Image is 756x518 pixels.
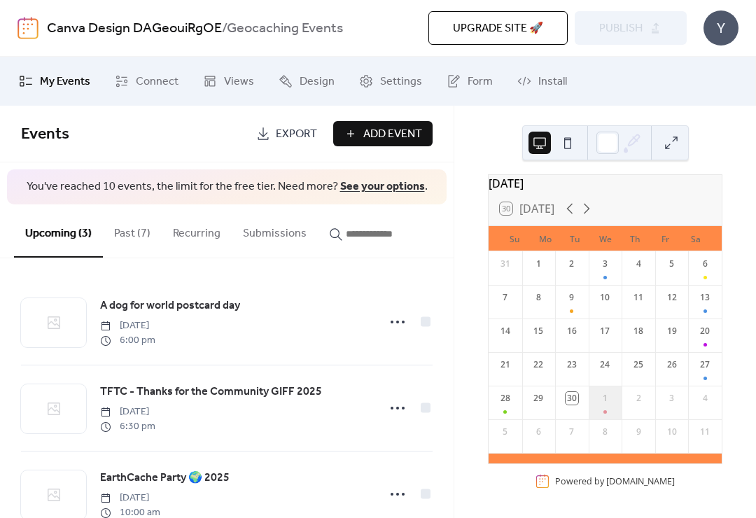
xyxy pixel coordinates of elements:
[100,491,160,505] span: [DATE]
[499,358,512,371] div: 21
[222,15,227,42] b: /
[530,226,560,251] div: Mo
[100,297,240,315] a: A dog for world postcard day
[499,392,512,405] div: 28
[499,325,512,337] div: 14
[40,73,90,90] span: My Events
[666,325,678,337] div: 19
[436,62,503,100] a: Form
[100,383,322,401] a: TFTC - Thanks for the Community GIFF 2025
[500,226,530,251] div: Su
[489,175,722,192] div: [DATE]
[555,475,675,487] div: Powered by
[703,10,738,45] div: Y
[699,358,711,371] div: 27
[100,384,322,400] span: TFTC - Thanks for the Community GIFF 2025
[268,62,345,100] a: Design
[620,226,650,251] div: Th
[380,73,422,90] span: Settings
[192,62,265,100] a: Views
[632,325,645,337] div: 18
[666,392,678,405] div: 3
[232,204,318,256] button: Submissions
[8,62,101,100] a: My Events
[100,333,155,348] span: 6:00 pm
[699,392,711,405] div: 4
[453,20,543,37] span: Upgrade site 🚀
[162,204,232,256] button: Recurring
[300,73,335,90] span: Design
[100,318,155,333] span: [DATE]
[632,426,645,438] div: 9
[650,226,680,251] div: Fr
[227,15,343,42] b: Geocaching Events
[428,11,568,45] button: Upgrade site 🚀
[100,470,230,486] span: EarthCache Party 🌍 2025
[598,392,611,405] div: 1
[100,469,230,487] a: EarthCache Party 🌍 2025
[499,291,512,304] div: 7
[699,291,711,304] div: 13
[598,291,611,304] div: 10
[598,426,611,438] div: 8
[276,126,317,143] span: Export
[21,119,69,150] span: Events
[699,325,711,337] div: 20
[468,73,493,90] span: Form
[566,258,578,270] div: 2
[100,405,155,419] span: [DATE]
[103,204,162,256] button: Past (7)
[246,121,328,146] a: Export
[532,291,545,304] div: 8
[136,73,178,90] span: Connect
[17,17,38,39] img: logo
[340,176,425,197] a: See your options
[666,426,678,438] div: 10
[666,291,678,304] div: 12
[560,226,590,251] div: Tu
[699,426,711,438] div: 11
[598,325,611,337] div: 17
[538,73,567,90] span: Install
[566,392,578,405] div: 30
[566,325,578,337] div: 16
[606,475,675,487] a: [DOMAIN_NAME]
[21,179,433,195] span: You've reached 10 events, the limit for the free tier. Need more? .
[566,358,578,371] div: 23
[499,426,512,438] div: 5
[632,358,645,371] div: 25
[666,358,678,371] div: 26
[507,62,577,100] a: Install
[532,258,545,270] div: 1
[532,358,545,371] div: 22
[598,358,611,371] div: 24
[699,258,711,270] div: 6
[666,258,678,270] div: 5
[104,62,189,100] a: Connect
[224,73,254,90] span: Views
[532,392,545,405] div: 29
[598,258,611,270] div: 3
[499,258,512,270] div: 31
[349,62,433,100] a: Settings
[680,226,710,251] div: Sa
[47,15,222,42] a: Canva Design DAGeouiRgOE
[532,426,545,438] div: 6
[632,291,645,304] div: 11
[14,204,103,258] button: Upcoming (3)
[532,325,545,337] div: 15
[566,426,578,438] div: 7
[100,297,240,314] span: A dog for world postcard day
[632,392,645,405] div: 2
[100,419,155,434] span: 6:30 pm
[632,258,645,270] div: 4
[566,291,578,304] div: 9
[590,226,620,251] div: We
